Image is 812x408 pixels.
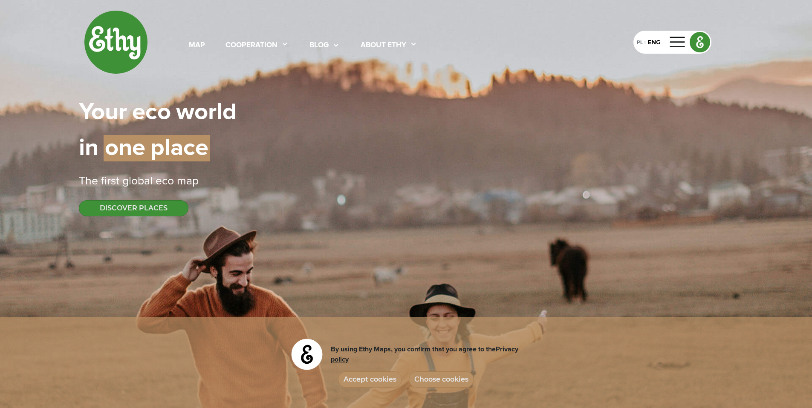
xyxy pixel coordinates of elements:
[690,32,710,52] img: ethy logo
[79,101,127,124] span: Your
[127,101,132,124] span: |
[225,40,277,51] div: cooperation
[409,371,474,388] button: Choose cookies
[176,101,237,124] span: world
[79,173,734,190] div: The first global eco map
[643,39,647,47] div: |
[647,38,661,47] div: ENG
[104,135,145,161] span: one
[637,37,643,47] div: PL
[145,135,150,161] span: |
[290,337,324,371] img: logo_bw.png
[79,136,98,160] span: in
[189,40,205,51] div: map
[84,10,148,74] img: ethy-logo
[79,200,188,216] button: DISCOVER PLACES
[171,101,176,124] span: |
[150,135,210,161] span: place
[338,371,402,388] button: Accept cookies
[331,346,518,363] span: By using Ethy Maps, you confirm that you agree to the
[309,40,329,51] div: blog
[132,101,171,124] span: eco
[331,346,518,363] a: Privacy policy
[98,136,104,160] span: |
[361,40,406,51] div: About ethy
